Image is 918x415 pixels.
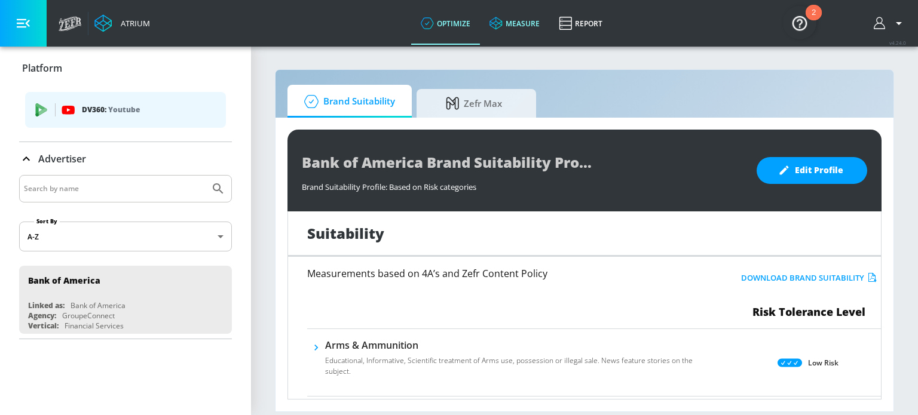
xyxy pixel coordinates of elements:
[411,2,480,45] a: optimize
[108,103,140,116] p: Youtube
[71,300,126,311] div: Bank of America
[302,176,745,192] div: Brand Suitability Profile: Based on Risk categories
[65,321,124,331] div: Financial Services
[116,18,150,29] div: Atrium
[480,2,549,45] a: measure
[24,181,205,196] input: Search by name
[19,142,232,176] div: Advertiser
[22,62,62,75] p: Platform
[812,13,816,28] div: 2
[738,269,880,287] button: Download Brand Suitability
[94,14,150,32] a: Atrium
[19,51,232,85] div: Platform
[28,321,59,331] div: Vertical:
[28,300,65,311] div: Linked as:
[307,223,384,243] h1: Suitability
[38,152,86,165] p: Advertiser
[808,356,839,369] p: Low Risk
[28,311,56,321] div: Agency:
[783,6,816,39] button: Open Resource Center, 2 new notifications
[429,89,519,118] span: Zefr Max
[299,87,395,116] span: Brand Suitability
[28,275,100,286] div: Bank of America
[889,39,906,46] span: v 4.24.0
[25,92,226,128] div: DV360: Youtube
[19,266,232,334] div: Bank of AmericaLinked as:Bank of AmericaAgency:GroupeConnectVertical:Financial Services
[752,305,865,319] span: Risk Tolerance Level
[19,222,232,251] div: A-Z
[757,157,867,184] button: Edit Profile
[82,103,216,116] p: DV360:
[19,84,232,142] div: Platform
[781,163,843,178] span: Edit Profile
[325,355,720,377] p: Educational, Informative, Scientific treatment of Arms use, possession or illegal sale. News feat...
[325,339,720,384] div: Arms & AmmunitionEducational, Informative, Scientific treatment of Arms use, possession or illega...
[307,269,690,278] h6: Measurements based on 4A’s and Zefr Content Policy
[34,217,60,225] label: Sort By
[62,311,115,321] div: GroupeConnect
[549,2,612,45] a: Report
[19,175,232,339] div: Advertiser
[325,339,720,352] h6: Arms & Ammunition
[25,87,226,136] ul: list of platforms
[19,261,232,339] nav: list of Advertiser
